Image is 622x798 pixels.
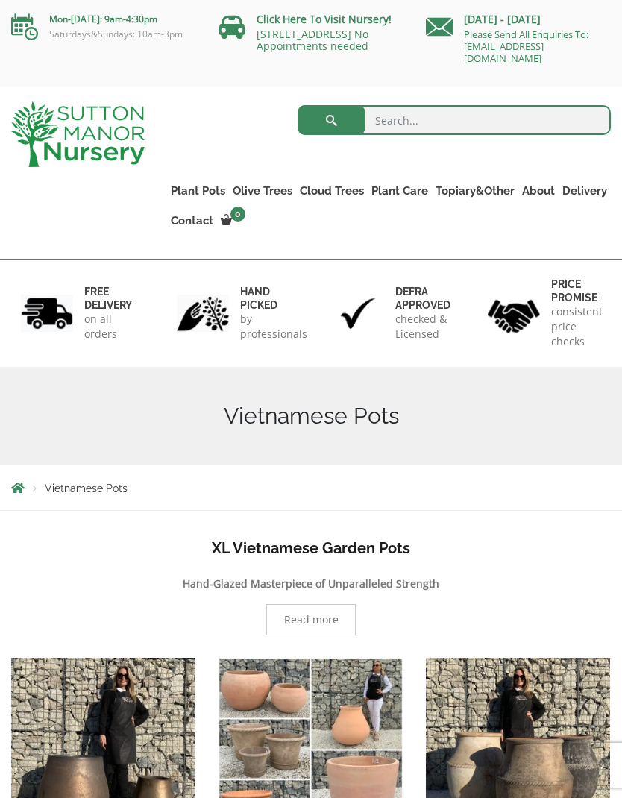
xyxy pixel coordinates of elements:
[432,180,518,201] a: Topiary&Other
[257,12,392,26] a: Click Here To Visit Nursery!
[45,483,128,494] span: Vietnamese Pots
[11,10,196,28] p: Mon-[DATE]: 9am-4:30pm
[559,180,611,201] a: Delivery
[229,180,296,201] a: Olive Trees
[230,207,245,222] span: 0
[395,285,450,312] h6: Defra approved
[464,28,588,65] a: Please Send All Enquiries To: [EMAIL_ADDRESS][DOMAIN_NAME]
[212,539,410,557] b: XL Vietnamese Garden Pots
[217,210,250,231] a: 0
[177,295,229,333] img: 2.jpg
[488,290,540,336] img: 4.jpg
[167,210,217,231] a: Contact
[551,277,603,304] h6: Price promise
[167,180,229,201] a: Plant Pots
[183,576,439,591] b: Hand-Glazed Masterpiece of Unparalleled Strength
[11,101,145,167] img: logo
[551,304,603,349] p: consistent price checks
[84,312,135,342] p: on all orders
[21,295,73,333] img: 1.jpg
[11,482,611,494] nav: Breadcrumbs
[332,295,384,333] img: 3.jpg
[240,312,307,342] p: by professionals
[11,28,196,40] p: Saturdays&Sundays: 10am-3pm
[518,180,559,201] a: About
[257,27,368,53] a: [STREET_ADDRESS] No Appointments needed
[298,105,612,135] input: Search...
[240,285,307,312] h6: hand picked
[395,312,450,342] p: checked & Licensed
[84,285,135,312] h6: FREE DELIVERY
[284,615,339,625] span: Read more
[426,10,611,28] p: [DATE] - [DATE]
[296,180,368,201] a: Cloud Trees
[368,180,432,201] a: Plant Care
[11,403,611,430] h1: Vietnamese Pots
